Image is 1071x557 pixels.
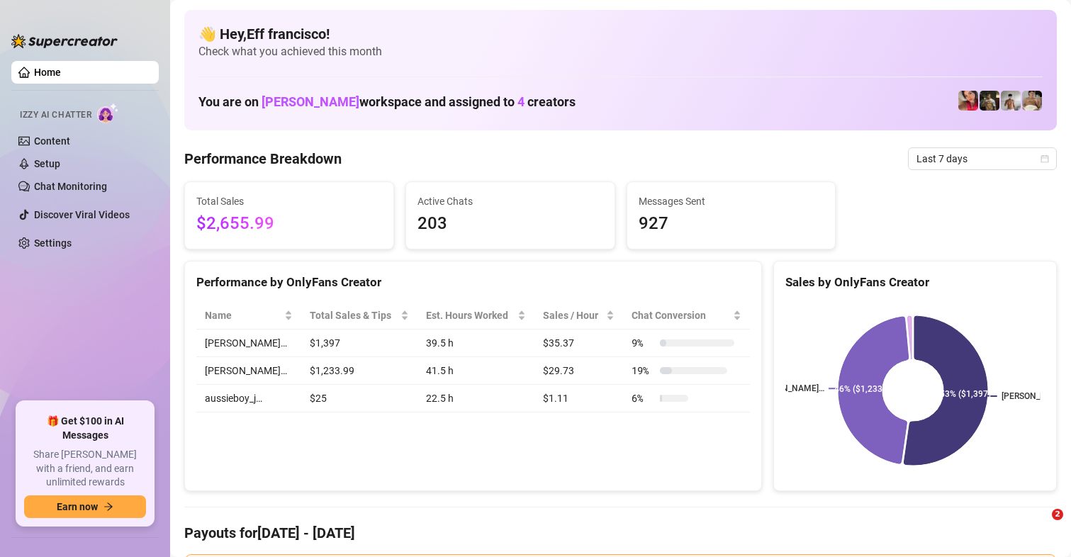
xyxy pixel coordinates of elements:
[1041,154,1049,163] span: calendar
[34,158,60,169] a: Setup
[97,103,119,123] img: AI Chatter
[623,302,750,330] th: Chat Conversion
[417,357,534,385] td: 41.5 h
[196,302,301,330] th: Name
[184,523,1057,543] h4: Payouts for [DATE] - [DATE]
[417,210,603,237] span: 203
[639,193,824,209] span: Messages Sent
[34,181,107,192] a: Chat Monitoring
[1023,509,1057,543] iframe: Intercom live chat
[103,502,113,512] span: arrow-right
[534,330,623,357] td: $35.37
[184,149,342,169] h4: Performance Breakdown
[916,148,1048,169] span: Last 7 days
[534,302,623,330] th: Sales / Hour
[198,94,576,110] h1: You are on workspace and assigned to creators
[632,335,654,351] span: 9 %
[11,34,118,48] img: logo-BBDzfeDw.svg
[1001,91,1021,111] img: aussieboy_j
[301,330,417,357] td: $1,397
[1052,509,1063,520] span: 2
[57,501,98,512] span: Earn now
[534,357,623,385] td: $29.73
[20,108,91,122] span: Izzy AI Chatter
[632,390,654,406] span: 6 %
[417,385,534,412] td: 22.5 h
[534,385,623,412] td: $1.11
[543,308,603,323] span: Sales / Hour
[34,237,72,249] a: Settings
[24,495,146,518] button: Earn nowarrow-right
[196,357,301,385] td: [PERSON_NAME]…
[196,330,301,357] td: [PERSON_NAME]…
[958,91,978,111] img: Vanessa
[632,308,730,323] span: Chat Conversion
[24,448,146,490] span: Share [PERSON_NAME] with a friend, and earn unlimited rewards
[301,357,417,385] td: $1,233.99
[753,383,824,393] text: [PERSON_NAME]…
[639,210,824,237] span: 927
[632,363,654,378] span: 19 %
[301,385,417,412] td: $25
[24,415,146,442] span: 🎁 Get $100 in AI Messages
[196,385,301,412] td: aussieboy_j…
[1022,91,1042,111] img: Aussieboy_jfree
[785,273,1045,292] div: Sales by OnlyFans Creator
[34,209,130,220] a: Discover Viral Videos
[34,135,70,147] a: Content
[310,308,398,323] span: Total Sales & Tips
[198,24,1043,44] h4: 👋 Hey, Eff francisco !
[980,91,999,111] img: Tony
[205,308,281,323] span: Name
[196,193,382,209] span: Total Sales
[417,330,534,357] td: 39.5 h
[417,193,603,209] span: Active Chats
[34,67,61,78] a: Home
[196,273,750,292] div: Performance by OnlyFans Creator
[517,94,525,109] span: 4
[301,302,417,330] th: Total Sales & Tips
[196,210,382,237] span: $2,655.99
[198,44,1043,60] span: Check what you achieved this month
[426,308,515,323] div: Est. Hours Worked
[262,94,359,109] span: [PERSON_NAME]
